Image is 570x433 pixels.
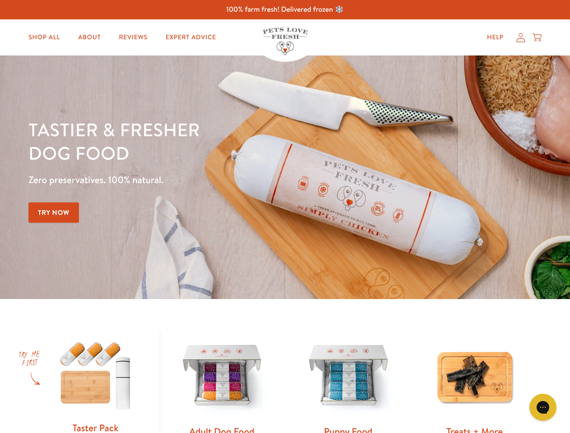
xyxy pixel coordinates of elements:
[28,172,371,188] p: Zero preservatives. 100% natural.
[525,391,561,424] iframe: Gorgias live chat messenger
[158,28,223,46] a: Expert Advice
[28,118,371,165] h1: Tastier & fresher dog food
[28,203,79,223] a: Try Now
[71,28,108,46] a: About
[111,28,154,46] a: Reviews
[480,28,511,46] a: Help
[21,28,67,46] a: Shop All
[263,28,308,55] img: Pets Love Fresh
